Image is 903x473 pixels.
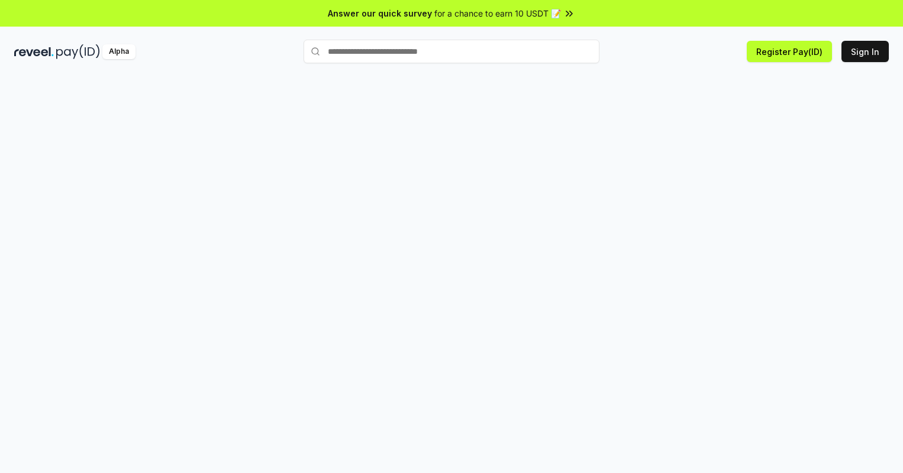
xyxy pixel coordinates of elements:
[841,41,889,62] button: Sign In
[102,44,136,59] div: Alpha
[328,7,432,20] span: Answer our quick survey
[56,44,100,59] img: pay_id
[434,7,561,20] span: for a chance to earn 10 USDT 📝
[747,41,832,62] button: Register Pay(ID)
[14,44,54,59] img: reveel_dark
